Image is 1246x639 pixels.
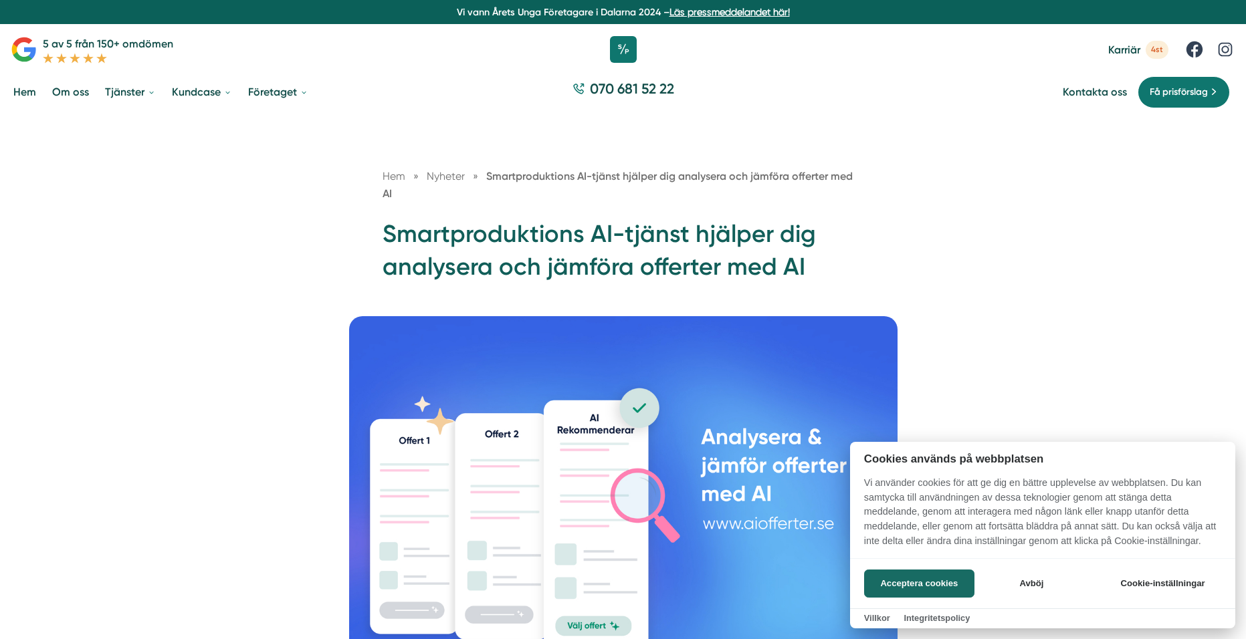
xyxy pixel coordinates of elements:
[904,613,970,623] a: Integritetspolicy
[850,476,1235,557] p: Vi använder cookies för att ge dig en bättre upplevelse av webbplatsen. Du kan samtycka till anvä...
[864,569,974,598] button: Acceptera cookies
[978,569,1085,598] button: Avböj
[1104,569,1221,598] button: Cookie-inställningar
[864,613,890,623] a: Villkor
[850,453,1235,465] h2: Cookies används på webbplatsen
